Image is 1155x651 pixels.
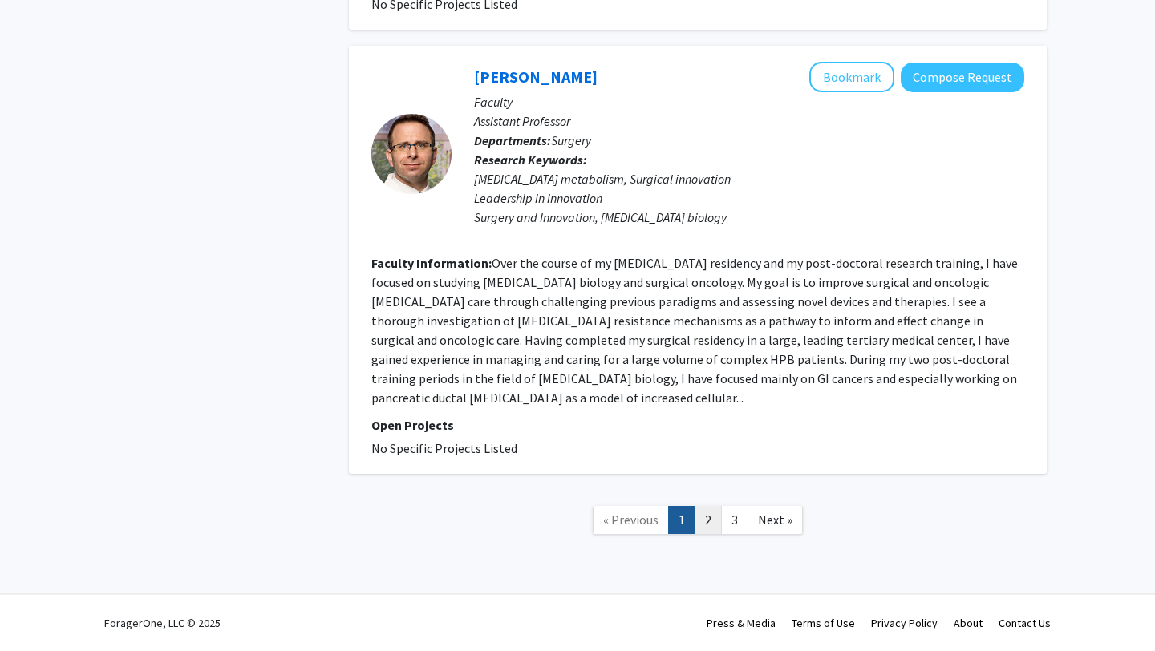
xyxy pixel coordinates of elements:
[748,506,803,534] a: Next
[474,169,1024,227] div: [MEDICAL_DATA] metabolism, Surgical innovation Leadership in innovation Surgery and Innovation, [...
[349,490,1047,555] nav: Page navigation
[474,152,587,168] b: Research Keywords:
[999,616,1051,630] a: Contact Us
[371,255,492,271] b: Faculty Information:
[954,616,983,630] a: About
[474,67,598,87] a: [PERSON_NAME]
[593,506,669,534] a: Previous Page
[474,111,1024,131] p: Assistant Professor
[371,255,1018,406] fg-read-more: Over the course of my [MEDICAL_DATA] residency and my post-doctoral research training, I have foc...
[707,616,776,630] a: Press & Media
[551,132,591,148] span: Surgery
[758,511,792,528] span: Next »
[474,132,551,148] b: Departments:
[603,511,659,528] span: « Previous
[871,616,938,630] a: Privacy Policy
[12,579,68,639] iframe: Chat
[721,506,748,534] a: 3
[668,506,695,534] a: 1
[809,62,894,92] button: Add Avinoam Nevler to Bookmarks
[371,440,517,456] span: No Specific Projects Listed
[371,415,1024,435] p: Open Projects
[901,63,1024,92] button: Compose Request to Avinoam Nevler
[474,92,1024,111] p: Faculty
[104,595,221,651] div: ForagerOne, LLC © 2025
[695,506,722,534] a: 2
[792,616,855,630] a: Terms of Use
